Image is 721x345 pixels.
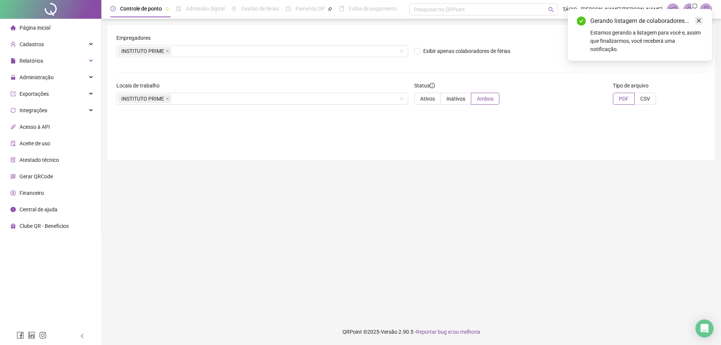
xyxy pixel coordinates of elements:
[20,190,44,196] span: Financeiro
[186,6,225,12] span: Admissão digital
[11,58,16,63] span: file
[691,2,698,10] span: sync
[121,95,164,103] span: INSTITUTO PRIME
[11,174,16,179] span: qrcode
[613,81,649,90] span: Tipo de arquivo
[118,94,171,103] span: INSTITUTO PRIME
[381,329,397,335] span: Versão
[416,329,480,335] span: Reportar bug e/ou melhoria
[20,91,49,97] span: Exportações
[20,25,50,31] span: Página inicial
[231,6,237,11] span: sun
[695,319,713,337] div: Open Intercom Messenger
[11,190,16,196] span: dollar
[11,108,16,113] span: sync
[286,6,291,11] span: dashboard
[670,6,676,13] span: notification
[446,96,465,102] span: Inativos
[339,6,344,11] span: book
[430,83,435,88] span: info-circle
[577,17,586,26] span: check-circle
[11,141,16,146] span: audit
[548,7,554,12] span: search
[39,331,47,339] span: instagram
[296,6,325,12] span: Painel do DP
[328,7,332,11] span: pushpin
[20,140,50,146] span: Aceite de uso
[11,42,16,47] span: user-add
[121,47,164,55] span: INSTITUTO PRIME
[20,223,69,229] span: Clube QR - Beneficios
[477,96,493,102] span: Ambos
[176,6,181,11] span: file-done
[101,319,721,345] footer: QRPoint © 2025 - 2.90.5 -
[116,81,164,90] label: Locais de trabalho
[120,6,162,12] span: Controle de ponto
[165,7,169,11] span: pushpin
[11,223,16,229] span: gift
[28,331,35,339] span: linkedin
[166,49,169,53] span: close
[695,17,703,25] a: Close
[420,96,435,102] span: Ativos
[590,29,703,53] div: Estamos gerando a listagem para você e, assim que finalizarmos, você receberá uma notificação.
[20,206,57,212] span: Central de ajuda
[241,6,279,12] span: Gestão de férias
[116,34,155,42] label: Empregadores
[80,333,85,339] span: left
[20,41,44,47] span: Cadastros
[563,5,662,14] span: TÁCIO - [PERSON_NAME] [PERSON_NAME]
[420,47,513,55] span: Exibir apenas colaboradores de férias
[20,58,43,64] span: Relatórios
[696,18,701,23] span: close
[619,96,629,102] span: PDF
[20,74,54,80] span: Administração
[700,4,712,15] img: 69671
[686,6,693,13] span: bell
[11,157,16,163] span: solution
[17,331,24,339] span: facebook
[166,97,169,101] span: close
[11,207,16,212] span: info-circle
[640,96,650,102] span: CSV
[110,6,116,11] span: clock-circle
[20,173,53,179] span: Gerar QRCode
[590,17,703,26] div: Gerando listagem de colaboradores...
[11,25,16,30] span: home
[20,157,59,163] span: Atestado técnico
[11,124,16,130] span: api
[118,47,171,56] span: INSTITUTO PRIME
[11,91,16,96] span: export
[20,107,47,113] span: Integrações
[20,124,50,130] span: Acesso à API
[11,75,16,80] span: lock
[414,81,435,90] span: Status
[349,6,397,12] span: Folha de pagamento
